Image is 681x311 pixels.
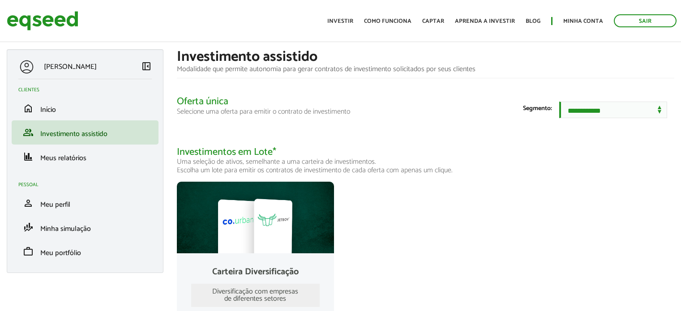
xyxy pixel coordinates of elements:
[40,223,91,235] span: Minha simulação
[455,18,515,24] a: Aprenda a investir
[23,103,34,114] span: home
[40,104,56,116] span: Início
[327,18,353,24] a: Investir
[18,222,152,233] a: finance_modeMinha simulação
[177,96,674,115] h2: Oferta única
[614,14,677,27] a: Sair
[191,284,319,307] div: Diversificação com empresas de diferentes setores
[23,222,34,233] span: finance_mode
[12,120,158,145] li: Investimento assistido
[12,239,158,264] li: Meu portfólio
[191,268,319,277] div: Carteira Diversificação
[23,151,34,162] span: finance
[141,61,152,73] a: Colapsar menu
[177,65,674,73] p: Modalidade que permite autonomia para gerar contratos de investimento solicitados por seus clientes
[40,199,70,211] span: Meu perfil
[563,18,603,24] a: Minha conta
[18,182,158,187] h2: Pessoal
[422,18,444,24] a: Captar
[141,61,152,72] span: left_panel_close
[40,152,86,164] span: Meus relatórios
[40,128,107,140] span: Investimento assistido
[12,215,158,239] li: Minha simulação
[364,18,411,24] a: Como funciona
[177,107,674,116] p: Selecione uma oferta para emitir o contrato de investimento
[177,49,674,65] h1: Investimento assistido
[12,191,158,215] li: Meu perfil
[12,96,158,120] li: Início
[23,127,34,138] span: group
[18,198,152,209] a: personMeu perfil
[526,18,540,24] a: Blog
[7,9,78,33] img: EqSeed
[40,247,81,259] span: Meu portfólio
[523,106,552,112] label: Segmento:
[177,158,674,175] p: Uma seleção de ativos, semelhante a uma carteira de investimentos. Escolha um lote para emitir os...
[23,246,34,257] span: work
[23,198,34,209] span: person
[18,103,152,114] a: homeInício
[18,127,152,138] a: groupInvestimento assistido
[18,246,152,257] a: workMeu portfólio
[177,147,674,175] h2: Investimentos em Lote*
[44,63,97,71] p: [PERSON_NAME]
[18,87,158,93] h2: Clientes
[12,145,158,169] li: Meus relatórios
[18,151,152,162] a: financeMeus relatórios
